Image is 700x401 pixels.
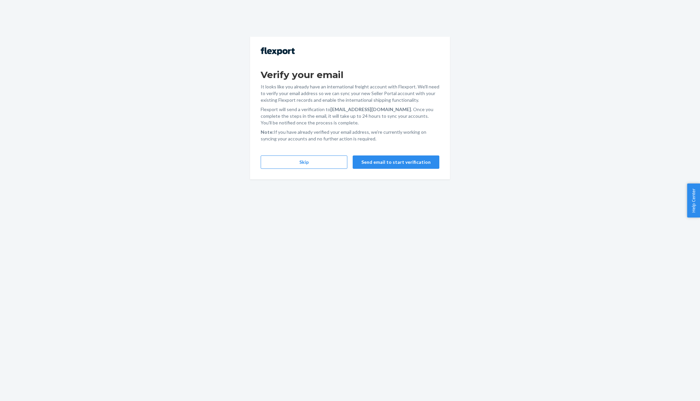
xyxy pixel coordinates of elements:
button: Help Center [687,183,700,218]
img: Flexport logo [261,47,295,55]
p: It looks like you already have an international freight account with Flexport. We'll need to veri... [261,83,439,103]
button: Send email to start verification [353,155,439,169]
p: Flexport will send a verification to . Once you complete the steps in the email, it will take up ... [261,106,439,126]
p: If you have already verified your email address, we're currently working on syncing your accounts... [261,129,439,142]
strong: Note: [261,129,274,135]
button: Skip [261,155,347,169]
h1: Verify your email [261,69,439,81]
strong: [EMAIL_ADDRESS][DOMAIN_NAME] [330,106,411,112]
